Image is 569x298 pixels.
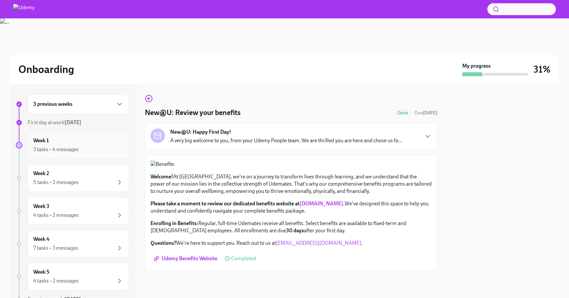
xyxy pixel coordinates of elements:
[150,220,198,226] strong: Enrolling in Benefits:
[150,200,432,215] p: We've designed this space to help you understand and confidently navigate your complete benefits ...
[16,197,129,225] a: Week 34 tasks • 2 messages
[415,110,437,116] span: October 16th, 2025 10:00
[16,230,129,258] a: Week 47 tasks • 3 messages
[170,137,402,144] p: A very big welcome to you, from your Udemy People team. We are thrilled you are here and chose us...
[150,240,176,246] strong: Questions?
[13,4,35,14] img: Udemy
[276,240,361,246] a: [EMAIL_ADDRESS][DOMAIN_NAME]
[33,101,72,108] h6: 3 previous weeks
[16,119,129,126] a: First day at work[DATE]
[16,263,129,290] a: Week 54 tasks • 2 messages
[150,161,432,168] button: Zoom image
[150,220,432,234] p: Regular, full-time Udemates receive all benefits. Select benefits are available to fixed-term and...
[33,268,49,276] h6: Week 5
[300,200,343,207] a: [DOMAIN_NAME]
[16,164,129,192] a: Week 25 tasks • 2 messages
[150,173,432,195] p: At [GEOGRAPHIC_DATA], we're on a journey to transform lives through learning, and we understand t...
[145,108,241,118] h4: New@U: Review your benefits
[150,252,222,265] a: Udemy Benefits Website
[533,63,551,75] h3: 31%
[394,110,412,115] span: Done
[33,170,49,177] h6: Week 2
[150,173,173,180] strong: Welcome!
[155,255,217,262] span: Udemy Benefits Website
[28,95,129,114] div: 3 previous weeks
[415,110,437,116] span: Due
[150,240,432,247] p: We're here to support you. Reach out to us at .
[65,119,81,126] strong: [DATE]
[423,110,437,116] strong: [DATE]
[33,203,49,210] h6: Week 3
[33,212,79,219] div: 4 tasks • 2 messages
[150,200,345,207] strong: Please take a moment to review our dedicated benefits website at .
[462,62,491,70] strong: My progress
[16,131,129,159] a: Week 13 tasks • 4 messages
[33,179,79,186] div: 5 tasks • 2 messages
[33,244,78,252] div: 7 tasks • 3 messages
[33,146,79,153] div: 3 tasks • 4 messages
[18,63,74,76] h2: Onboarding
[33,277,79,285] div: 4 tasks • 2 messages
[231,256,256,261] span: Completed
[33,137,49,144] h6: Week 1
[28,119,81,126] span: First day at work
[286,227,304,234] strong: 30 days
[170,128,231,136] strong: New@U: Happy First Day!
[33,236,49,243] h6: Week 4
